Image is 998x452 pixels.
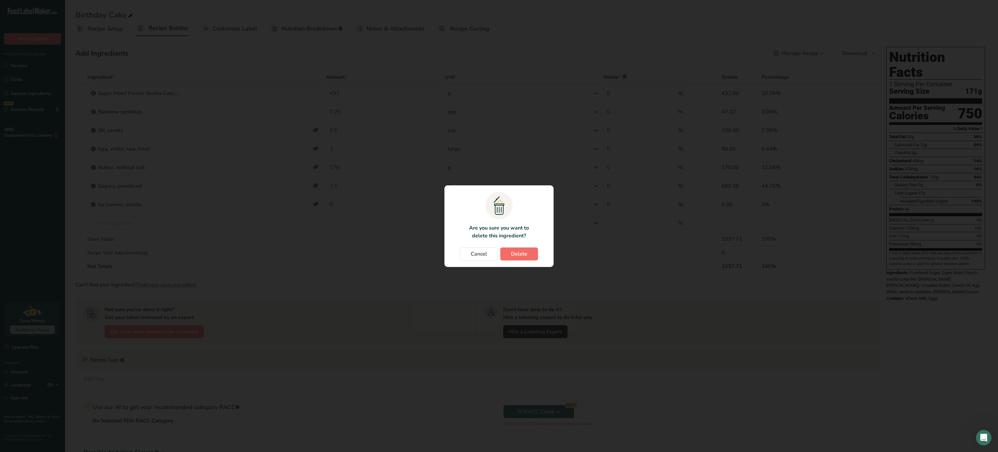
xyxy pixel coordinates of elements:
iframe: Intercom live chat [976,430,992,445]
button: Cancel [460,247,498,260]
button: Delete [500,247,538,260]
span: Cancel [471,250,487,258]
span: Delete [511,250,527,258]
p: Are you sure you want to delete this ingredient? [465,224,532,240]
